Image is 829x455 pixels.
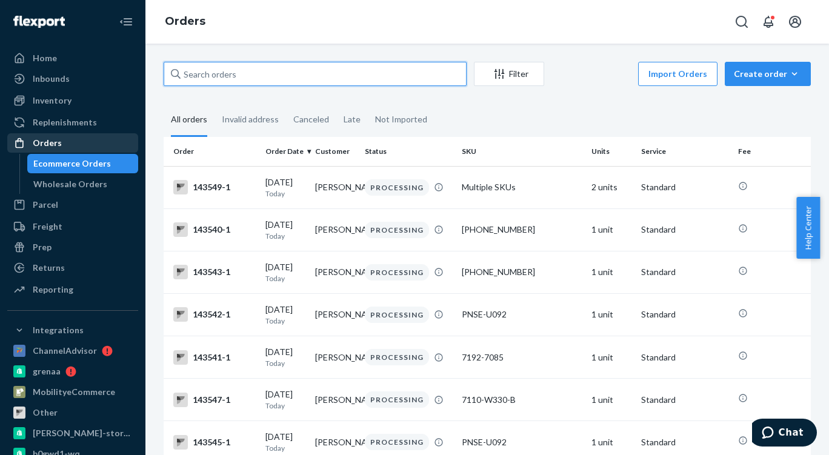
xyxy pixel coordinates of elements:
[641,436,728,448] p: Standard
[33,158,111,170] div: Ecommerce Orders
[587,166,636,208] td: 2 units
[33,95,72,107] div: Inventory
[730,10,754,34] button: Open Search Box
[310,379,360,421] td: [PERSON_NAME]
[33,386,115,398] div: MobilityeCommerce
[733,137,811,166] th: Fee
[365,307,429,323] div: PROCESSING
[33,262,65,274] div: Returns
[587,293,636,336] td: 1 unit
[7,280,138,299] a: Reporting
[265,188,305,199] p: Today
[344,104,361,135] div: Late
[265,400,305,411] p: Today
[7,113,138,132] a: Replenishments
[33,241,52,253] div: Prep
[265,358,305,368] p: Today
[734,68,802,80] div: Create order
[636,137,733,166] th: Service
[265,388,305,411] div: [DATE]
[641,394,728,406] p: Standard
[756,10,781,34] button: Open notifications
[7,362,138,381] a: grenaa
[155,4,215,39] ol: breadcrumbs
[293,104,329,135] div: Canceled
[33,52,57,64] div: Home
[587,379,636,421] td: 1 unit
[310,251,360,293] td: [PERSON_NAME]
[641,308,728,320] p: Standard
[641,224,728,236] p: Standard
[641,351,728,364] p: Standard
[587,137,636,166] th: Units
[173,222,256,237] div: 143540-1
[7,69,138,88] a: Inbounds
[33,221,62,233] div: Freight
[33,345,97,357] div: ChannelAdvisor
[587,208,636,251] td: 1 unit
[725,62,811,86] button: Create order
[265,316,305,326] p: Today
[375,104,427,135] div: Not Imported
[310,293,360,336] td: [PERSON_NAME]
[265,431,305,453] div: [DATE]
[796,197,820,259] button: Help Center
[27,174,139,194] a: Wholesale Orders
[33,365,61,377] div: grenaa
[7,423,138,443] a: [PERSON_NAME]-store-test
[462,351,582,364] div: 7192-7085
[164,62,467,86] input: Search orders
[7,195,138,214] a: Parcel
[261,137,310,166] th: Order Date
[783,10,807,34] button: Open account menu
[265,261,305,284] div: [DATE]
[365,264,429,281] div: PROCESSING
[7,133,138,153] a: Orders
[265,176,305,199] div: [DATE]
[265,443,305,453] p: Today
[33,427,135,439] div: [PERSON_NAME]-store-test
[27,154,139,173] a: Ecommerce Orders
[265,273,305,284] p: Today
[33,116,97,128] div: Replenishments
[360,137,457,166] th: Status
[638,62,717,86] button: Import Orders
[13,16,65,28] img: Flexport logo
[33,137,62,149] div: Orders
[7,382,138,402] a: MobilityeCommerce
[641,266,728,278] p: Standard
[173,265,256,279] div: 143543-1
[315,146,355,156] div: Customer
[173,393,256,407] div: 143547-1
[33,324,84,336] div: Integrations
[365,391,429,408] div: PROCESSING
[365,222,429,238] div: PROCESSING
[265,346,305,368] div: [DATE]
[474,68,544,80] div: Filter
[265,219,305,241] div: [DATE]
[7,217,138,236] a: Freight
[7,237,138,257] a: Prep
[587,251,636,293] td: 1 unit
[33,199,58,211] div: Parcel
[462,224,582,236] div: [PHONE_NUMBER]
[222,104,279,135] div: Invalid address
[7,320,138,340] button: Integrations
[641,181,728,193] p: Standard
[310,208,360,251] td: [PERSON_NAME]
[173,435,256,450] div: 143545-1
[587,336,636,379] td: 1 unit
[33,407,58,419] div: Other
[474,62,544,86] button: Filter
[7,91,138,110] a: Inventory
[462,308,582,320] div: PNSE-U092
[365,179,429,196] div: PROCESSING
[462,266,582,278] div: [PHONE_NUMBER]
[171,104,207,137] div: All orders
[752,419,817,449] iframe: Opens a widget where you can chat to one of our agents
[7,48,138,68] a: Home
[457,137,587,166] th: SKU
[310,166,360,208] td: [PERSON_NAME]
[7,341,138,360] a: ChannelAdvisor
